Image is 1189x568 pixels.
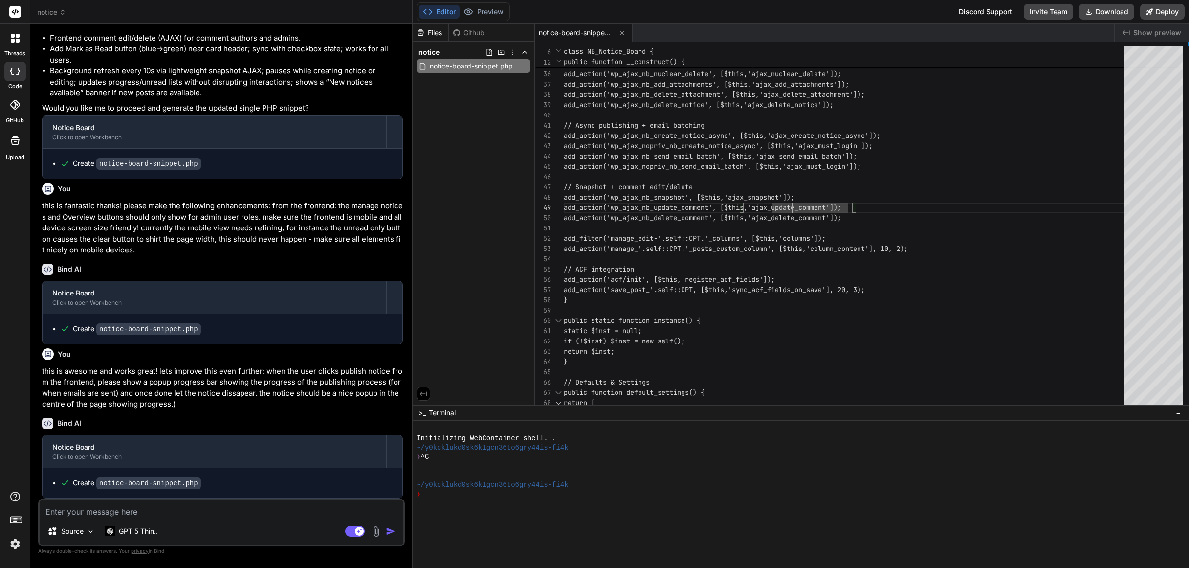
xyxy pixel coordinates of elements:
[37,7,66,17] span: notice
[429,408,456,418] span: Terminal
[564,69,744,78] span: add_action('wp_ajax_nb_nuclear_delete', [$this
[418,47,440,57] span: notice
[744,141,873,150] span: ync', [$this,'ajax_must_login']);
[421,453,429,462] span: ^C
[564,285,744,294] span: add_action('save_post_'.self::CPT, [$this,'syn
[564,265,634,273] span: // ACF integration
[535,182,551,192] div: 47
[4,49,25,58] label: threads
[96,158,201,170] code: notice-board-snippet.php
[52,123,376,133] div: Notice Board
[1079,4,1134,20] button: Download
[535,254,551,264] div: 54
[535,398,551,408] div: 68
[564,162,744,171] span: add_action('wp_ajax_nopriv_nb_send_email_batch
[52,288,376,298] div: Notice Board
[564,295,568,304] span: }
[564,337,685,345] span: if (!$inst) $inst = new self();
[43,435,386,468] button: Notice BoardClick to open Workbench
[564,152,744,160] span: add_action('wp_ajax_nb_send_email_batch', [$th
[535,110,551,120] div: 40
[96,477,201,489] code: notice-board-snippet.php
[535,357,551,367] div: 64
[7,536,23,552] img: settings
[73,324,201,334] div: Create
[8,82,22,91] label: code
[119,526,158,536] p: GPT 5 Thin..
[744,80,849,89] span: s,'ajax_add_attachments']);
[744,203,841,212] span: ,'ajax_update_comment']);
[419,5,460,19] button: Editor
[96,323,201,335] code: notice-board-snippet.php
[535,387,551,398] div: 67
[535,316,551,326] div: 60
[43,281,386,314] button: Notice BoardClick to open Workbench
[105,526,115,536] img: GPT 5 Thinking High
[417,434,556,443] span: Initializing WebContainer shell...
[1176,408,1181,418] span: −
[564,347,615,356] span: return $inst;
[535,172,551,182] div: 46
[535,367,551,377] div: 65
[449,28,489,38] div: Github
[87,527,95,536] img: Pick Models
[552,316,565,326] div: Click to collapse the range.
[58,184,71,194] h6: You
[1140,4,1185,20] button: Deploy
[744,100,834,109] span: 'ajax_delete_notice']);
[535,346,551,357] div: 63
[535,203,551,213] div: 49
[418,408,426,418] span: >_
[417,443,569,453] span: ~/y0kcklukd0sk6k1gcn36to6gry44is-fi4k
[535,120,551,131] div: 41
[6,116,24,125] label: GitHub
[564,182,693,191] span: // Snapshot + comment edit/delete
[535,90,551,100] div: 38
[57,264,81,274] h6: Bind AI
[535,377,551,387] div: 66
[52,134,376,141] div: Click to open Workbench
[1133,28,1181,38] span: Show preview
[564,275,744,284] span: add_action('acf/init', [$this,'register_acf_fi
[564,131,744,140] span: add_action('wp_ajax_nb_create_notice_async', [
[535,79,551,90] div: 37
[42,366,403,410] p: this is awesome and works great! lets improve this even further: when the user clicks publish not...
[417,490,420,499] span: ❯
[38,546,405,556] p: Always double-check its answers. Your in Bind
[564,141,744,150] span: add_action('wp_ajax_nopriv_nb_create_notice_as
[744,162,861,171] span: ', [$this,'ajax_must_login']);
[744,244,908,253] span: column', [$this,'column_content'], 10, 2);
[535,233,551,244] div: 52
[552,398,565,408] div: Click to collapse the range.
[552,387,565,398] div: Click to collapse the range.
[460,5,507,19] button: Preview
[52,442,376,452] div: Notice Board
[564,57,685,66] span: public function __construct() {
[535,223,551,233] div: 51
[386,526,396,536] img: icon
[61,526,84,536] p: Source
[564,234,744,243] span: add_filter('manage_edit-'.self::CPT.'_columns'
[52,453,376,461] div: Click to open Workbench
[73,478,201,488] div: Create
[50,33,403,44] li: Frontend comment edit/delete (AJAX) for comment authors and admins.
[535,305,551,316] div: 59
[50,66,403,99] li: Background refresh every 10s via lightweight snapshot AJAX; pauses while creating notice or editi...
[744,275,775,284] span: elds']);
[744,234,826,243] span: , [$this,'columns']);
[535,295,551,305] div: 58
[535,141,551,151] div: 43
[564,121,705,130] span: // Async publishing + email batching
[535,285,551,295] div: 57
[43,116,386,148] button: Notice BoardClick to open Workbench
[535,274,551,285] div: 56
[564,357,568,366] span: }
[535,326,551,336] div: 61
[417,480,569,490] span: ~/y0kcklukd0sk6k1gcn36to6gry44is-fi4k
[564,80,744,89] span: add_action('wp_ajax_nb_add_attachments', [$thi
[535,131,551,141] div: 42
[564,326,642,335] span: static $inst = null;
[42,201,403,256] p: this is fantastic thanks! please make the following enhancements: from the frontend: the manage n...
[744,152,857,160] span: is,'ajax_send_email_batch']);
[371,526,382,537] img: attachment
